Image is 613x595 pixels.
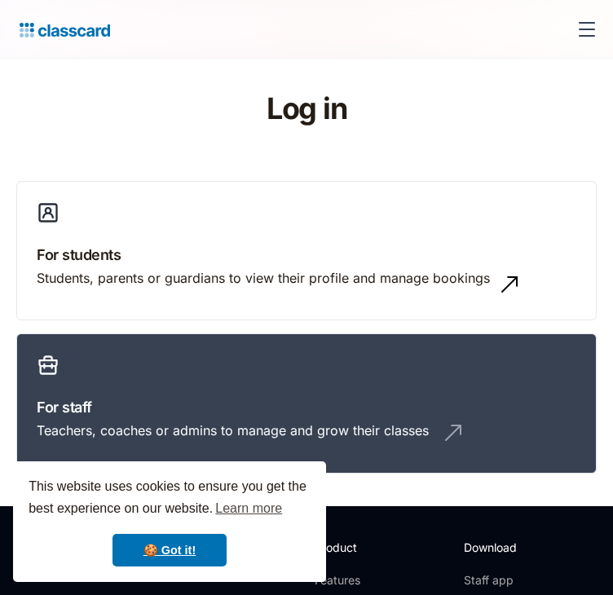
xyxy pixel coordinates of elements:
a: For studentsStudents, parents or guardians to view their profile and manage bookings [16,181,597,320]
span: This website uses cookies to ensure you get the best experience on our website. [29,477,311,521]
a: dismiss cookie message [112,534,227,566]
div: cookieconsent [13,461,326,582]
div: Teachers, coaches or admins to manage and grow their classes [37,421,429,439]
h3: For staff [37,396,576,418]
a: Features [315,572,402,588]
div: Students, parents or guardians to view their profile and manage bookings [37,269,490,287]
a: home [13,18,110,41]
a: Staff app [464,572,531,588]
h1: Log in [16,91,597,126]
h3: For students [37,244,576,266]
h2: Product [315,539,402,556]
a: For staffTeachers, coaches or admins to manage and grow their classes [16,333,597,473]
h2: Download [464,539,531,556]
a: learn more about cookies [213,496,284,521]
div: menu [567,10,600,49]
